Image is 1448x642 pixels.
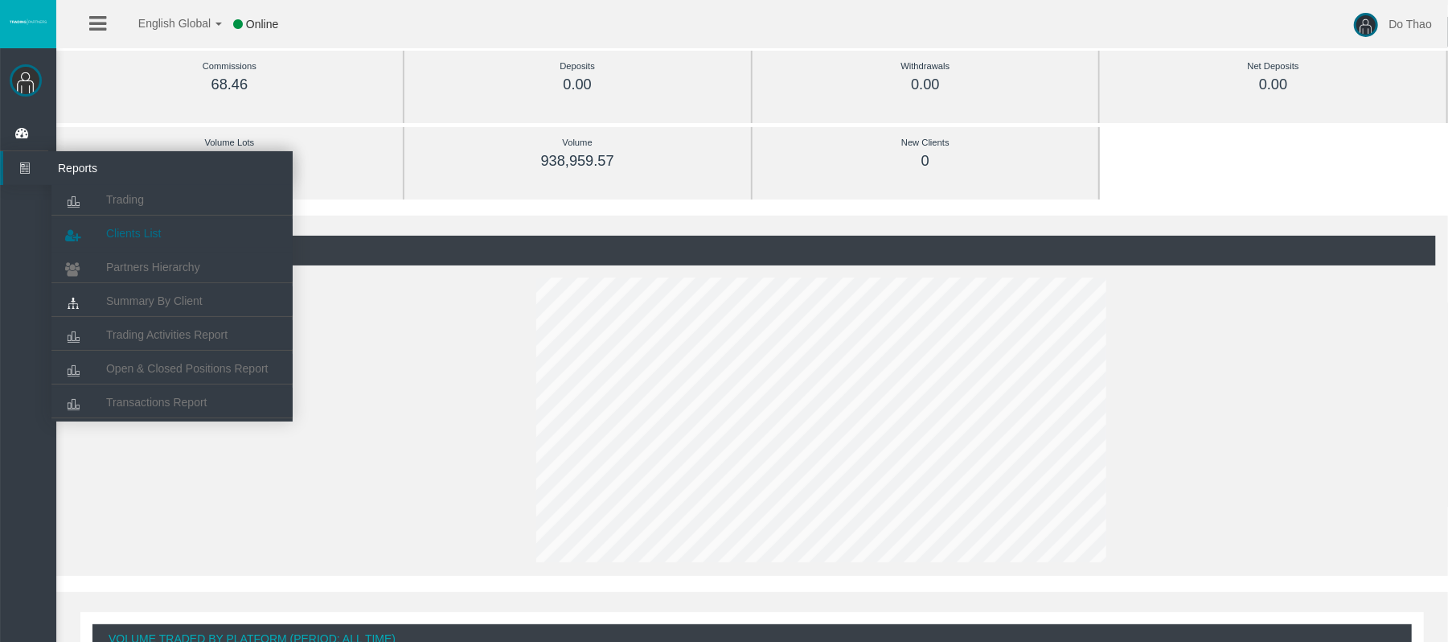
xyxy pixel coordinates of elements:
span: Reports [46,151,203,185]
div: 0.00 [1136,76,1410,94]
div: Net Deposits [1136,57,1410,76]
img: logo.svg [8,19,48,25]
div: 0.00 [441,76,715,94]
span: Transactions Report [106,396,207,409]
div: 0.00 [789,76,1063,94]
div: Volume Lots [92,134,367,152]
span: Partners Hierarchy [106,261,200,274]
a: Transactions Report [51,388,293,417]
div: Deposits [441,57,715,76]
span: English Global [117,17,211,30]
span: Clients List [106,227,161,240]
img: user-image [1354,13,1378,37]
div: 0 [789,152,1063,171]
a: Open & Closed Positions Report [51,354,293,383]
a: Partners Hierarchy [51,253,293,282]
a: Summary By Client [51,286,293,315]
div: Volume [441,134,715,152]
span: Trading Activities Report [106,328,228,341]
a: Reports [3,151,293,185]
a: Trading [51,185,293,214]
div: 938,959.57 [441,152,715,171]
span: Trading [106,193,144,206]
div: Withdrawals [789,57,1063,76]
span: Do Thao [1389,18,1432,31]
span: Summary By Client [106,294,203,307]
div: New Clients [789,134,1063,152]
div: Commissions [92,57,367,76]
div: (Period: All Time) [68,236,1436,265]
div: 68.46 [92,76,367,94]
span: Online [246,18,278,31]
a: Clients List [51,219,293,248]
a: Trading Activities Report [51,320,293,349]
span: Open & Closed Positions Report [106,362,269,375]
